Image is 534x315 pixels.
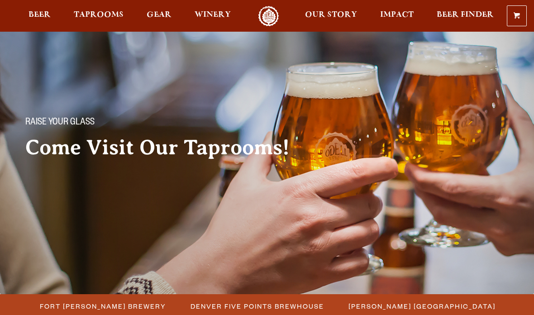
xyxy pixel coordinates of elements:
[68,6,129,26] a: Taprooms
[299,6,363,26] a: Our Story
[431,6,500,26] a: Beer Finder
[29,11,51,19] span: Beer
[343,300,500,313] a: [PERSON_NAME] [GEOGRAPHIC_DATA]
[195,11,231,19] span: Winery
[348,300,496,313] span: [PERSON_NAME] [GEOGRAPHIC_DATA]
[437,11,494,19] span: Beer Finder
[380,11,414,19] span: Impact
[189,6,237,26] a: Winery
[252,6,286,26] a: Odell Home
[40,300,166,313] span: Fort [PERSON_NAME] Brewery
[141,6,177,26] a: Gear
[23,6,57,26] a: Beer
[185,300,329,313] a: Denver Five Points Brewhouse
[191,300,324,313] span: Denver Five Points Brewhouse
[74,11,124,19] span: Taprooms
[305,11,357,19] span: Our Story
[147,11,172,19] span: Gear
[25,136,308,159] h2: Come Visit Our Taprooms!
[34,300,171,313] a: Fort [PERSON_NAME] Brewery
[25,117,95,129] span: Raise your glass
[374,6,420,26] a: Impact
